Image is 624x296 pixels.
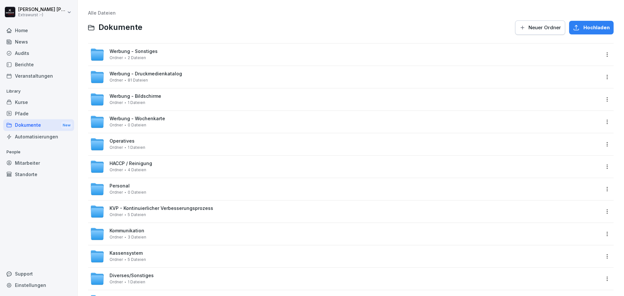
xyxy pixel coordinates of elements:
[3,131,74,142] a: Automatisierungen
[3,157,74,169] a: Mitarbeiter
[128,100,145,105] span: 1 Dateien
[90,204,600,219] a: KVP - Kontinuierlicher VerbesserungsprozessOrdner5 Dateien
[90,137,600,151] a: OperativesOrdner1 Dateien
[110,273,154,278] span: Diverses/Sonstiges
[110,56,123,60] span: Ordner
[18,7,66,12] p: [PERSON_NAME] [PERSON_NAME]
[61,122,72,129] div: New
[110,100,123,105] span: Ordner
[128,145,145,150] span: 1 Dateien
[3,59,74,70] a: Berichte
[90,272,600,286] a: Diverses/SonstigesOrdner1 Dateien
[128,212,146,217] span: 5 Dateien
[90,160,600,174] a: HACCP / ReinigungOrdner4 Dateien
[90,70,600,84] a: Werbung - DruckmedienkatalogOrdner81 Dateien
[90,249,600,264] a: KassensystemOrdner5 Dateien
[3,25,74,36] a: Home
[110,168,123,172] span: Ordner
[110,212,123,217] span: Ordner
[128,235,146,239] span: 3 Dateien
[3,108,74,119] a: Pfade
[90,92,600,107] a: Werbung - BildschirmeOrdner1 Dateien
[128,56,146,60] span: 2 Dateien
[18,13,66,17] p: Extrawurst :-)
[3,36,74,47] a: News
[110,49,158,54] span: Werbung - Sonstiges
[110,145,123,150] span: Ordner
[515,20,565,35] button: Neuer Ordner
[128,257,146,262] span: 5 Dateien
[128,168,146,172] span: 4 Dateien
[110,190,123,195] span: Ordner
[110,161,152,166] span: HACCP / Reinigung
[110,78,123,83] span: Ordner
[110,206,213,211] span: KVP - Kontinuierlicher Verbesserungsprozess
[128,190,146,195] span: 0 Dateien
[90,47,600,62] a: Werbung - SonstigesOrdner2 Dateien
[3,279,74,291] a: Einstellungen
[128,78,148,83] span: 81 Dateien
[110,228,144,234] span: Kommunikation
[110,280,123,284] span: Ordner
[528,24,561,31] span: Neuer Ordner
[569,21,614,34] button: Hochladen
[110,94,161,99] span: Werbung - Bildschirme
[3,147,74,157] p: People
[110,251,143,256] span: Kassensystem
[3,97,74,108] a: Kurse
[110,183,130,189] span: Personal
[110,138,135,144] span: Operatives
[583,24,610,31] span: Hochladen
[90,182,600,196] a: PersonalOrdner0 Dateien
[3,86,74,97] p: Library
[3,268,74,279] div: Support
[110,257,123,262] span: Ordner
[88,10,116,16] a: Alle Dateien
[128,280,145,284] span: 1 Dateien
[110,71,182,77] span: Werbung - Druckmedienkatalog
[110,116,165,122] span: Werbung - Wochenkarte
[110,123,123,127] span: Ordner
[3,119,74,131] a: DokumenteNew
[3,70,74,82] a: Veranstaltungen
[3,119,74,131] div: Dokumente
[3,47,74,59] a: Audits
[98,23,142,32] span: Dokumente
[128,123,146,127] span: 0 Dateien
[110,235,123,239] span: Ordner
[90,115,600,129] a: Werbung - WochenkarteOrdner0 Dateien
[90,227,600,241] a: KommunikationOrdner3 Dateien
[3,169,74,180] a: Standorte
